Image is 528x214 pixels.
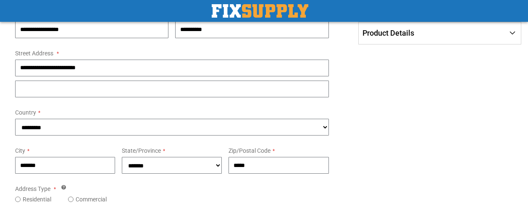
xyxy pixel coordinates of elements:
[15,50,53,57] span: Street Address
[212,4,308,18] a: store logo
[363,29,414,37] span: Product Details
[122,147,161,154] span: State/Province
[15,147,25,154] span: City
[76,195,107,204] label: Commercial
[15,185,50,192] span: Address Type
[23,195,51,204] label: Residential
[15,109,36,116] span: Country
[229,147,271,154] span: Zip/Postal Code
[212,4,308,18] img: Fix Industrial Supply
